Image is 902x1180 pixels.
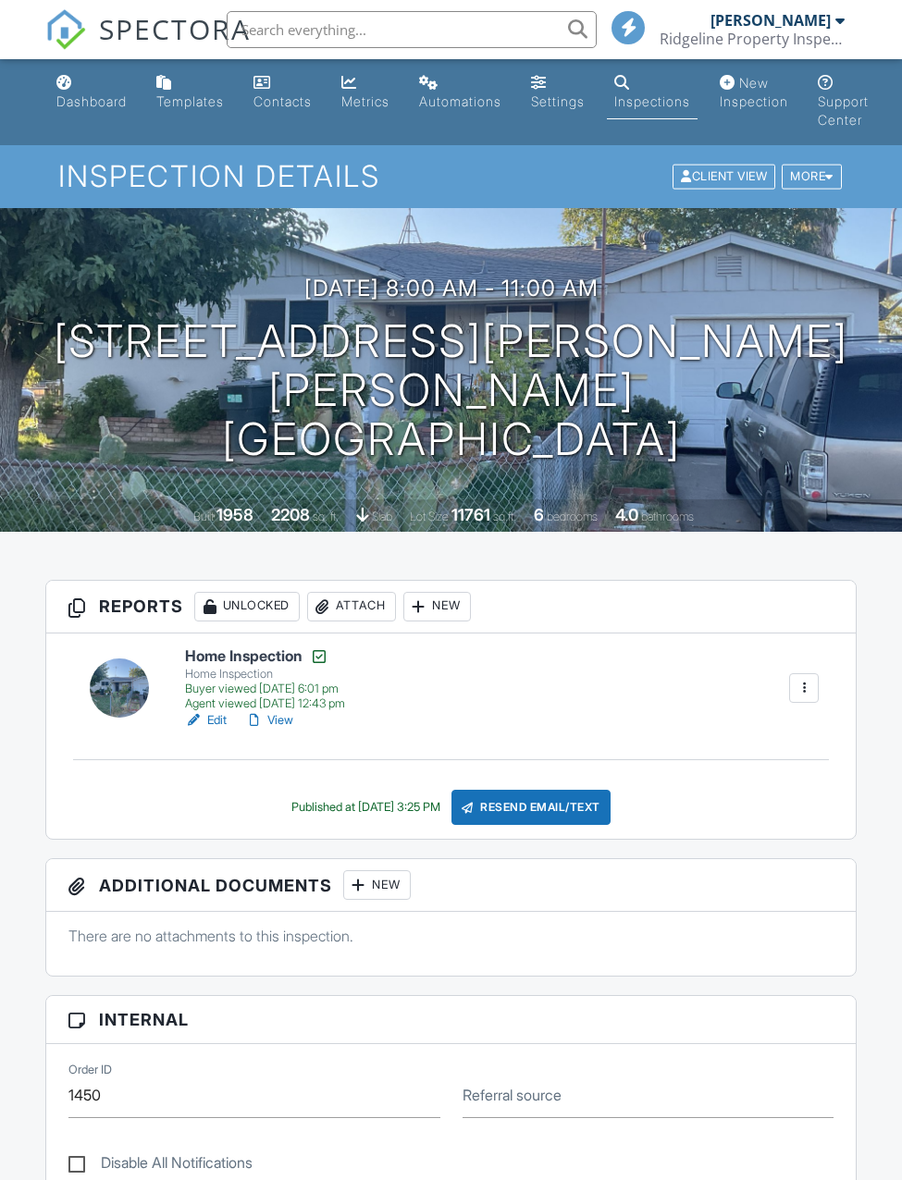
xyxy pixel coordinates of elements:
[46,859,857,912] h3: Additional Documents
[614,93,690,109] div: Inspections
[68,926,834,946] p: There are no attachments to this inspection.
[524,67,592,119] a: Settings
[660,30,845,48] div: Ridgeline Property Inspection
[410,510,449,523] span: Lot Size
[185,696,345,711] div: Agent viewed [DATE] 12:43 pm
[185,711,227,730] a: Edit
[49,67,134,119] a: Dashboard
[372,510,392,523] span: slab
[403,592,471,621] div: New
[45,9,86,50] img: The Best Home Inspection Software - Spectora
[245,711,293,730] a: View
[818,93,869,128] div: Support Center
[227,11,597,48] input: Search everything...
[412,67,509,119] a: Automations (Basic)
[304,276,599,301] h3: [DATE] 8:00 am - 11:00 am
[185,647,345,666] h6: Home Inspection
[782,165,842,190] div: More
[46,581,857,633] h3: Reports
[641,510,694,523] span: bathrooms
[185,682,345,696] div: Buyer viewed [DATE] 6:01 pm
[547,510,598,523] span: bedrooms
[615,505,638,524] div: 4.0
[307,592,396,621] div: Attach
[149,67,231,119] a: Templates
[185,647,345,712] a: Home Inspection Home Inspection Buyer viewed [DATE] 6:01 pm Agent viewed [DATE] 12:43 pm
[291,800,440,815] div: Published at [DATE] 3:25 PM
[30,317,872,463] h1: [STREET_ADDRESS][PERSON_NAME][PERSON_NAME] [GEOGRAPHIC_DATA]
[810,67,876,138] a: Support Center
[607,67,698,119] a: Inspections
[99,9,251,48] span: SPECTORA
[451,505,490,524] div: 11761
[216,505,253,524] div: 1958
[493,510,516,523] span: sq.ft.
[531,93,585,109] div: Settings
[334,67,397,119] a: Metrics
[156,93,224,109] div: Templates
[720,75,788,109] div: New Inspection
[671,168,780,182] a: Client View
[710,11,831,30] div: [PERSON_NAME]
[673,165,775,190] div: Client View
[58,160,844,192] h1: Inspection Details
[253,93,312,109] div: Contacts
[313,510,339,523] span: sq. ft.
[56,93,127,109] div: Dashboard
[68,1062,112,1078] label: Order ID
[193,510,214,523] span: Built
[246,67,319,119] a: Contacts
[68,1154,253,1177] label: Disable All Notifications
[534,505,544,524] div: 6
[343,870,411,900] div: New
[341,93,389,109] div: Metrics
[463,1085,562,1105] label: Referral source
[46,996,857,1044] h3: Internal
[185,667,345,682] div: Home Inspection
[194,592,300,621] div: Unlocked
[451,790,611,825] div: Resend Email/Text
[419,93,501,109] div: Automations
[271,505,310,524] div: 2208
[45,25,251,64] a: SPECTORA
[712,67,796,119] a: New Inspection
